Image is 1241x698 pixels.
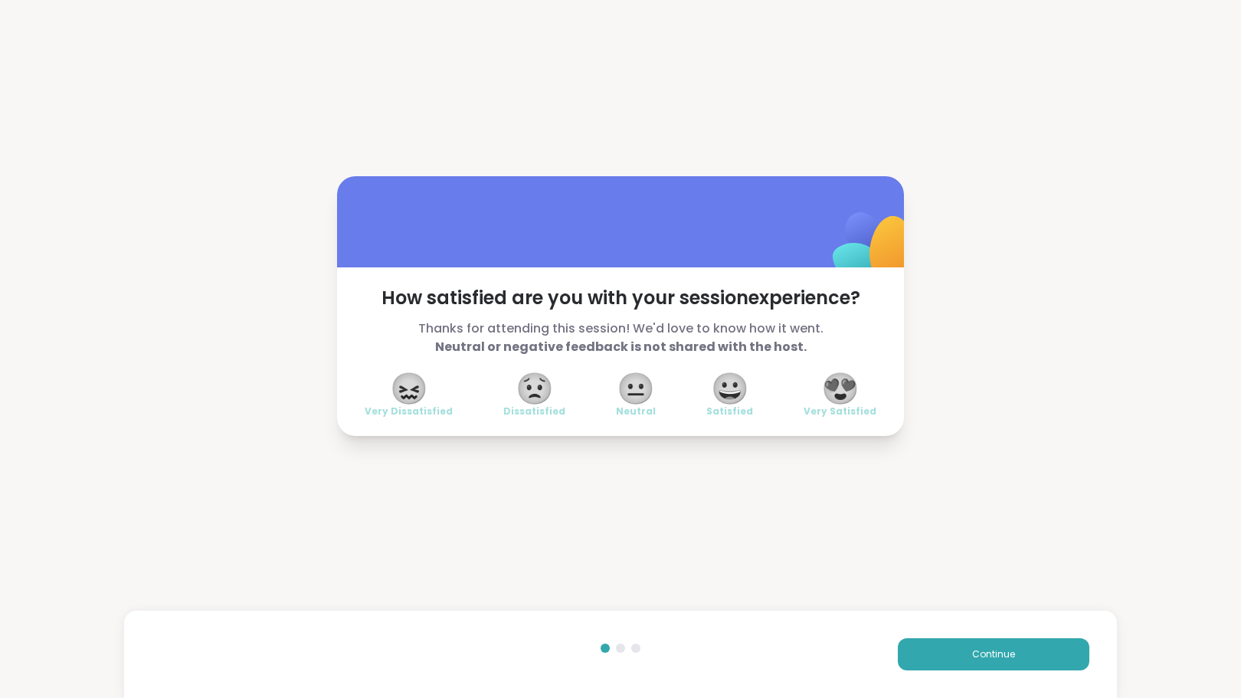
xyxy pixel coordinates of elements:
[390,375,428,402] span: 😖
[365,320,876,356] span: Thanks for attending this session! We'd love to know how it went.
[711,375,749,402] span: 😀
[706,405,753,418] span: Satisfied
[804,405,876,418] span: Very Satisfied
[617,375,655,402] span: 😐
[365,286,876,310] span: How satisfied are you with your session experience?
[365,405,453,418] span: Very Dissatisfied
[898,638,1089,670] button: Continue
[435,338,807,356] b: Neutral or negative feedback is not shared with the host.
[516,375,554,402] span: 😟
[821,375,860,402] span: 😍
[616,405,656,418] span: Neutral
[972,647,1015,661] span: Continue
[503,405,565,418] span: Dissatisfied
[797,172,949,325] img: ShareWell Logomark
